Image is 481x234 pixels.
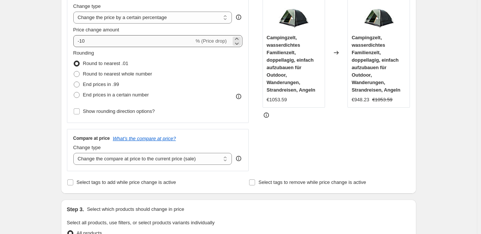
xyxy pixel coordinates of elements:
div: €948.23 [352,96,369,104]
h3: Compare at price [73,135,110,141]
div: help [235,155,242,162]
span: Round to nearest .01 [83,61,128,66]
span: Select all products, use filters, or select products variants individually [67,220,215,225]
p: Select which products should change in price [87,206,184,213]
h2: Step 3. [67,206,84,213]
span: Change type [73,3,101,9]
span: Price change amount [73,27,119,33]
img: 61cRzJAzxFS_80x.jpg [364,2,394,32]
strike: €1053.59 [372,96,392,104]
span: Select tags to add while price change is active [77,179,176,185]
div: €1053.59 [267,96,287,104]
span: Campingzelt, wasserdichtes Familienzelt, doppellagig, einfach aufzubauen für Outdoor, Wanderungen... [267,35,315,93]
span: Change type [73,145,101,150]
input: -15 [73,35,194,47]
span: % (Price drop) [196,38,227,44]
span: Campingzelt, wasserdichtes Familienzelt, doppellagig, einfach aufzubauen für Outdoor, Wanderungen... [352,35,400,93]
span: Show rounding direction options? [83,108,155,114]
span: End prices in .99 [83,81,119,87]
span: Round to nearest whole number [83,71,152,77]
span: End prices in a certain number [83,92,149,98]
span: Rounding [73,50,94,56]
button: What's the compare at price? [113,136,176,141]
img: 61cRzJAzxFS_80x.jpg [279,2,309,32]
span: Select tags to remove while price change is active [258,179,366,185]
div: help [235,13,242,21]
